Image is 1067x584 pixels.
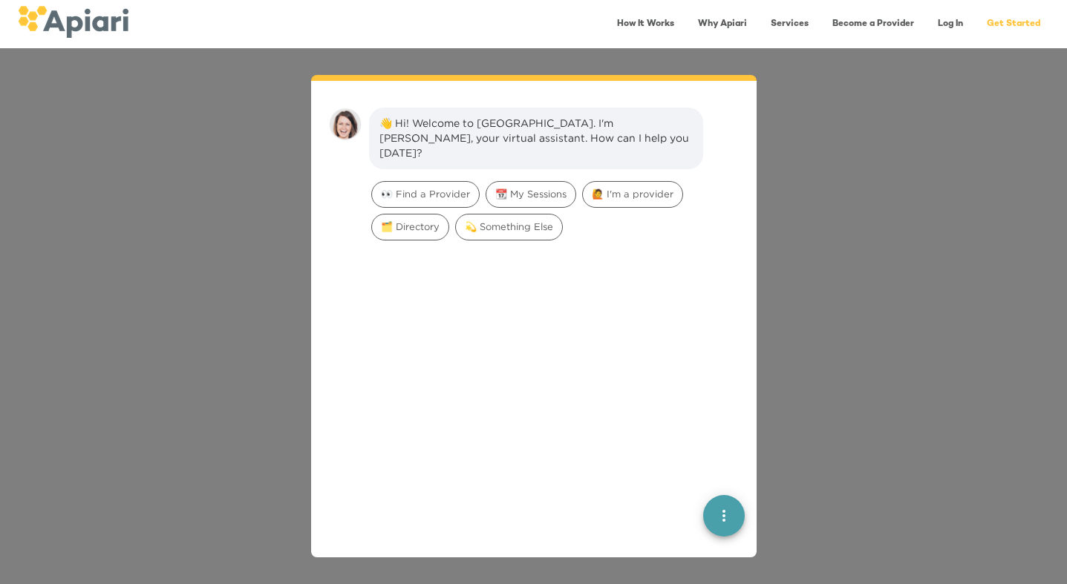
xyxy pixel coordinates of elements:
img: amy.37686e0395c82528988e.png [329,108,362,140]
span: 📆 My Sessions [486,187,575,201]
button: quick menu [703,495,745,537]
div: 🙋 I'm a provider [582,181,683,208]
img: logo [18,6,128,38]
span: 🗂️ Directory [372,220,448,234]
a: Get Started [978,9,1049,39]
a: Become a Provider [823,9,923,39]
div: 💫 Something Else [455,214,563,240]
a: Services [762,9,818,39]
div: 📆 My Sessions [486,181,576,208]
a: Log In [929,9,972,39]
span: 💫 Something Else [456,220,562,234]
a: How It Works [608,9,683,39]
span: 🙋 I'm a provider [583,187,682,201]
div: 👋 Hi! Welcome to [GEOGRAPHIC_DATA]. I'm [PERSON_NAME], your virtual assistant. How can I help you... [379,116,693,160]
div: 🗂️ Directory [371,214,449,240]
span: 👀 Find a Provider [372,187,479,201]
div: 👀 Find a Provider [371,181,480,208]
a: Why Apiari [689,9,756,39]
